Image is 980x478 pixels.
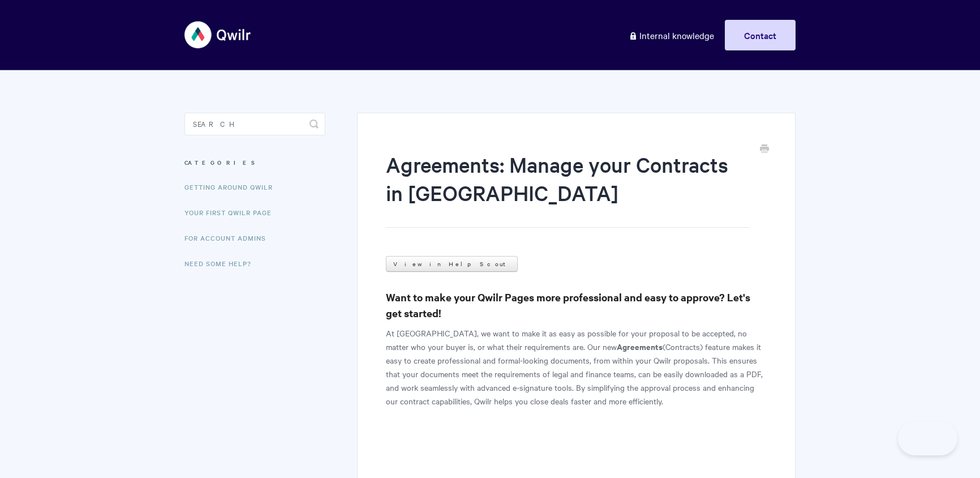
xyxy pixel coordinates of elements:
p: At [GEOGRAPHIC_DATA], we want to make it as easy as possible for your proposal to be accepted, no... [386,326,767,408]
h3: Categories [184,152,325,173]
h3: Want to make your Qwilr Pages more professional and easy to approve? Let's get started! [386,289,767,321]
a: Print this Article [760,143,769,156]
a: Your First Qwilr Page [184,201,280,224]
a: View in Help Scout [386,256,518,272]
a: Getting Around Qwilr [184,176,281,198]
a: Need Some Help? [184,252,260,275]
b: Agreements [617,340,663,352]
a: Internal knowledge [620,20,723,50]
h1: Agreements: Manage your Contracts in [GEOGRAPHIC_DATA] [386,150,750,228]
a: Contact [725,20,796,50]
img: Qwilr Help Center [184,14,252,56]
input: Search [184,113,325,135]
iframe: Toggle Customer Support [898,421,957,455]
a: For Account Admins [184,227,274,249]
